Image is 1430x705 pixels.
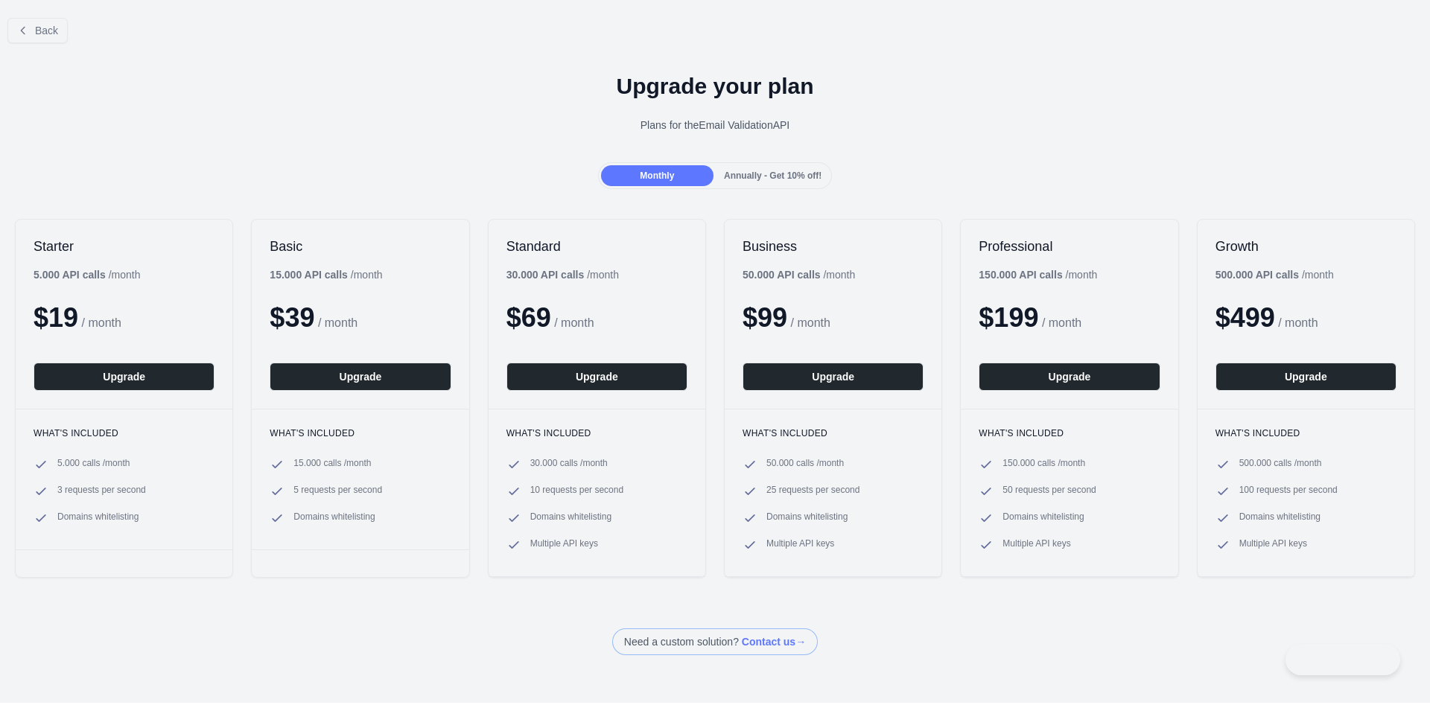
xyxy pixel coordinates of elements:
[743,267,855,282] div: / month
[506,269,585,281] b: 30.000 API calls
[743,237,924,255] h2: Business
[979,237,1160,255] h2: Professional
[743,269,821,281] b: 50.000 API calls
[979,302,1038,333] span: $ 199
[979,269,1062,281] b: 150.000 API calls
[979,267,1097,282] div: / month
[1286,644,1400,675] iframe: Toggle Customer Support
[506,267,619,282] div: / month
[506,237,687,255] h2: Standard
[743,302,787,333] span: $ 99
